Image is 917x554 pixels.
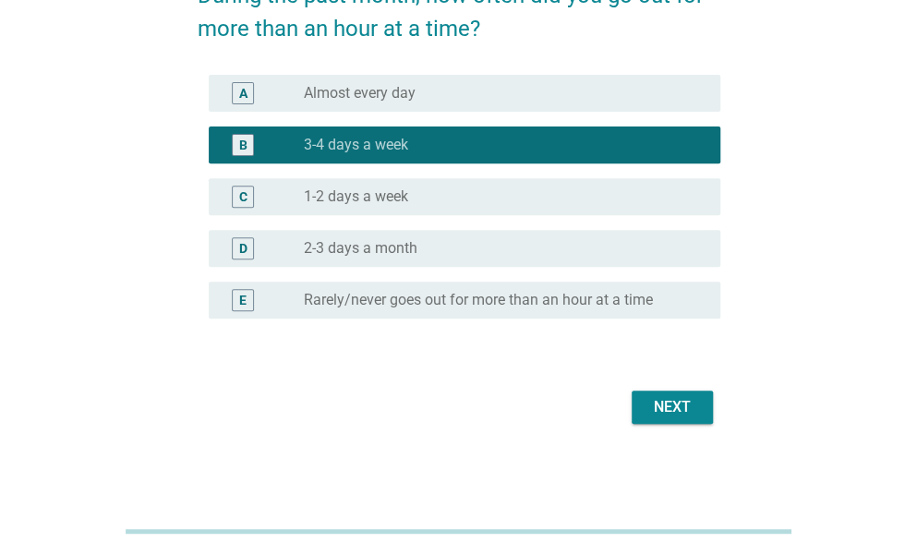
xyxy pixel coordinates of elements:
[304,291,653,309] label: Rarely/never goes out for more than an hour at a time
[239,83,247,102] div: A
[239,135,247,154] div: B
[632,391,713,424] button: Next
[646,396,698,418] div: Next
[304,239,417,258] label: 2-3 days a month
[239,187,247,206] div: C
[239,238,247,258] div: D
[304,187,408,206] label: 1-2 days a week
[304,84,416,102] label: Almost every day
[304,136,408,154] label: 3-4 days a week
[239,290,247,309] div: E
